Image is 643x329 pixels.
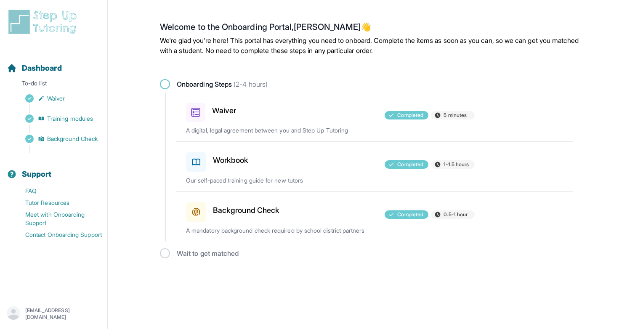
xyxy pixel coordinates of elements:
[397,112,423,119] span: Completed
[25,307,101,321] p: [EMAIL_ADDRESS][DOMAIN_NAME]
[47,114,93,123] span: Training modules
[444,211,468,218] span: 0.5-1 hour
[7,197,107,209] a: Tutor Resources
[176,93,573,141] a: WaiverCompleted5 minutesA digital, legal agreement between you and Step Up Tutoring
[7,185,107,197] a: FAQ
[160,22,591,35] h2: Welcome to the Onboarding Portal, [PERSON_NAME] 👋
[176,142,573,191] a: WorkbookCompleted1-1.5 hoursOur self-paced training guide for new tutors
[47,94,65,103] span: Waiver
[213,204,279,216] h3: Background Check
[47,135,98,143] span: Background Check
[444,161,469,168] span: 1-1.5 hours
[186,126,374,135] p: A digital, legal agreement between you and Step Up Tutoring
[3,49,104,77] button: Dashboard
[7,93,107,104] a: Waiver
[7,62,62,74] a: Dashboard
[160,35,591,56] p: We're glad you're here! This portal has everything you need to onboard. Complete the items as soo...
[7,209,107,229] a: Meet with Onboarding Support
[7,8,82,35] img: logo
[397,211,423,218] span: Completed
[7,306,101,321] button: [EMAIL_ADDRESS][DOMAIN_NAME]
[7,133,107,145] a: Background Check
[212,105,236,117] h3: Waiver
[7,229,107,241] a: Contact Onboarding Support
[232,80,268,88] span: (2-4 hours)
[177,79,268,89] span: Onboarding Steps
[3,79,104,91] p: To-do list
[22,168,52,180] span: Support
[22,62,62,74] span: Dashboard
[186,226,374,235] p: A mandatory background check required by school district partners
[213,154,249,166] h3: Workbook
[3,155,104,183] button: Support
[186,176,374,185] p: Our self-paced training guide for new tutors
[176,192,573,241] a: Background CheckCompleted0.5-1 hourA mandatory background check required by school district partners
[7,113,107,125] a: Training modules
[444,112,467,119] span: 5 minutes
[397,161,423,168] span: Completed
